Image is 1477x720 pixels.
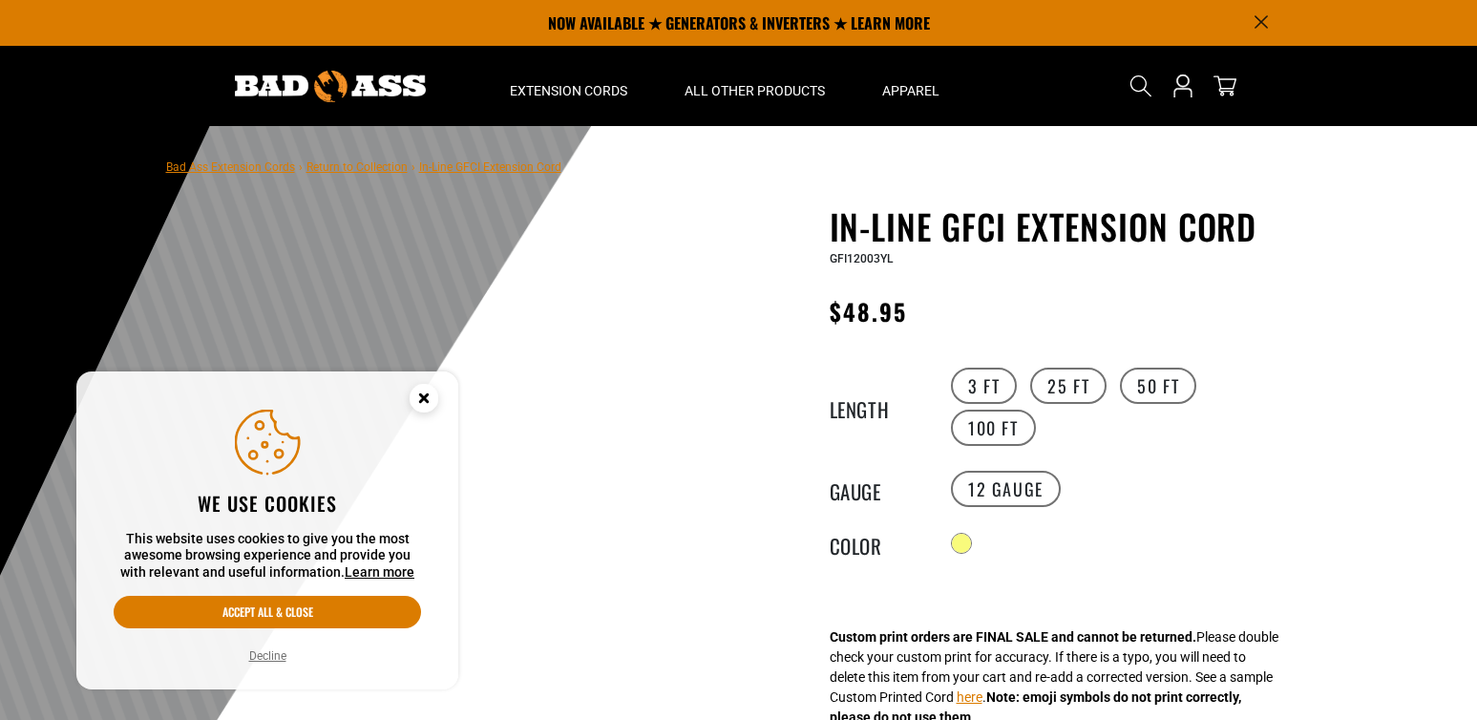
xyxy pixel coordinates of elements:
label: 12 Gauge [951,471,1061,507]
summary: Search [1126,71,1156,101]
span: › [411,160,415,174]
legend: Length [830,394,925,419]
button: Decline [243,646,292,666]
label: 50 FT [1120,368,1196,404]
span: All Other Products [685,82,825,99]
legend: Gauge [830,476,925,501]
summary: Apparel [854,46,968,126]
span: In-Line GFCI Extension Cord [419,160,561,174]
strong: Custom print orders are FINAL SALE and cannot be returned. [830,629,1196,645]
button: Accept all & close [114,596,421,628]
label: 100 FT [951,410,1036,446]
h1: In-Line GFCI Extension Cord [830,206,1298,246]
a: Bad Ass Extension Cords [166,160,295,174]
span: Apparel [882,82,939,99]
button: here [957,688,982,708]
label: 25 FT [1030,368,1107,404]
a: Return to Collection [306,160,408,174]
aside: Cookie Consent [76,371,458,690]
nav: breadcrumbs [166,155,561,178]
span: GFI12003YL [830,252,893,265]
label: 3 FT [951,368,1017,404]
a: Learn more [345,564,414,580]
span: $48.95 [830,294,907,328]
summary: Extension Cords [481,46,656,126]
span: › [299,160,303,174]
legend: Color [830,531,925,556]
h2: We use cookies [114,491,421,516]
img: Bad Ass Extension Cords [235,71,426,102]
summary: All Other Products [656,46,854,126]
span: Extension Cords [510,82,627,99]
p: This website uses cookies to give you the most awesome browsing experience and provide you with r... [114,531,421,582]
